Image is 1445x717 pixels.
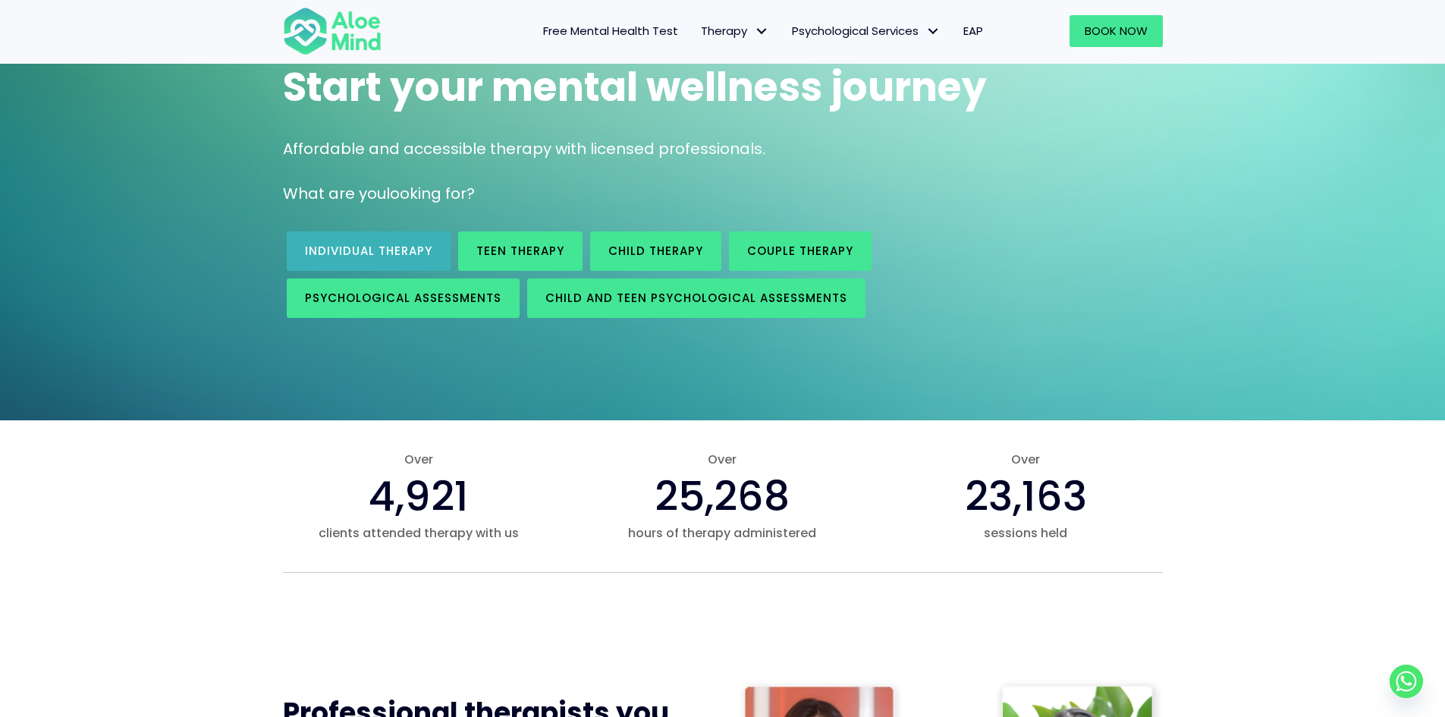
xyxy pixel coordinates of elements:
span: hours of therapy administered [586,524,859,542]
span: looking for? [386,183,475,204]
span: 25,268 [655,467,790,525]
span: Couple therapy [747,243,853,259]
a: Couple therapy [729,231,872,271]
span: Psychological assessments [305,290,501,306]
span: Book Now [1085,23,1148,39]
span: Therapy: submenu [751,20,773,42]
a: Teen Therapy [458,231,583,271]
span: Psychological Services: submenu [922,20,944,42]
nav: Menu [401,15,994,47]
span: Teen Therapy [476,243,564,259]
a: Psychological ServicesPsychological Services: submenu [781,15,952,47]
span: Over [283,451,556,468]
span: Child and Teen Psychological assessments [545,290,847,306]
span: Start your mental wellness journey [283,59,987,115]
span: Over [586,451,859,468]
span: Free Mental Health Test [543,23,678,39]
span: EAP [963,23,983,39]
a: Free Mental Health Test [532,15,690,47]
a: Individual therapy [287,231,451,271]
span: Therapy [701,23,769,39]
span: Over [889,451,1162,468]
span: sessions held [889,524,1162,542]
a: TherapyTherapy: submenu [690,15,781,47]
a: Whatsapp [1390,665,1423,698]
span: clients attended therapy with us [283,524,556,542]
span: Psychological Services [792,23,941,39]
span: What are you [283,183,386,204]
span: Child Therapy [608,243,703,259]
a: Child Therapy [590,231,721,271]
a: Child and Teen Psychological assessments [527,278,865,318]
p: Affordable and accessible therapy with licensed professionals. [283,138,1163,160]
a: Psychological assessments [287,278,520,318]
span: 4,921 [369,467,469,525]
a: EAP [952,15,994,47]
span: Individual therapy [305,243,432,259]
img: Aloe mind Logo [283,6,382,56]
a: Book Now [1070,15,1163,47]
span: 23,163 [965,467,1087,525]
